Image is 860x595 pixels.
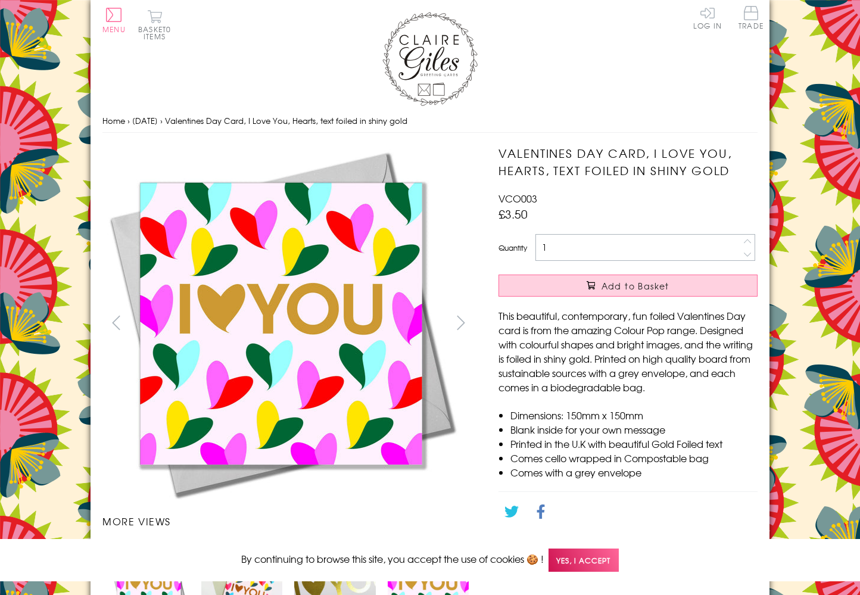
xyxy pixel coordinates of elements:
span: Menu [102,24,126,35]
h3: More views [102,514,475,528]
a: Log In [693,6,722,29]
span: Yes, I accept [549,549,619,572]
li: Comes with a grey envelope [510,465,758,479]
span: Trade [739,6,764,29]
li: Comes cello wrapped in Compostable bag [510,451,758,465]
button: Add to Basket [498,275,758,297]
span: › [160,115,163,126]
span: Add to Basket [602,280,669,292]
img: Valentines Day Card, I Love You, Hearts, text foiled in shiny gold [475,145,832,502]
a: [DATE] [132,115,158,126]
button: next [448,309,475,336]
span: VCO003 [498,191,537,205]
button: prev [102,309,129,336]
span: Valentines Day Card, I Love You, Hearts, text foiled in shiny gold [165,115,407,126]
button: Basket0 items [138,10,171,40]
a: Trade [739,6,764,32]
li: Printed in the U.K with beautiful Gold Foiled text [510,437,758,451]
button: Menu [102,8,126,33]
li: Blank inside for your own message [510,422,758,437]
a: Go back to the collection [509,537,624,551]
p: This beautiful, contemporary, fun foiled Valentines Day card is from the amazing Colour Pop range... [498,309,758,394]
h1: Valentines Day Card, I Love You, Hearts, text foiled in shiny gold [498,145,758,179]
span: £3.50 [498,205,528,222]
span: › [127,115,130,126]
li: Dimensions: 150mm x 150mm [510,408,758,422]
span: 0 items [144,24,171,42]
nav: breadcrumbs [102,109,758,133]
a: Home [102,115,125,126]
img: Claire Giles Greetings Cards [382,12,478,106]
img: Valentines Day Card, I Love You, Hearts, text foiled in shiny gold [102,145,460,502]
label: Quantity [498,242,527,253]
